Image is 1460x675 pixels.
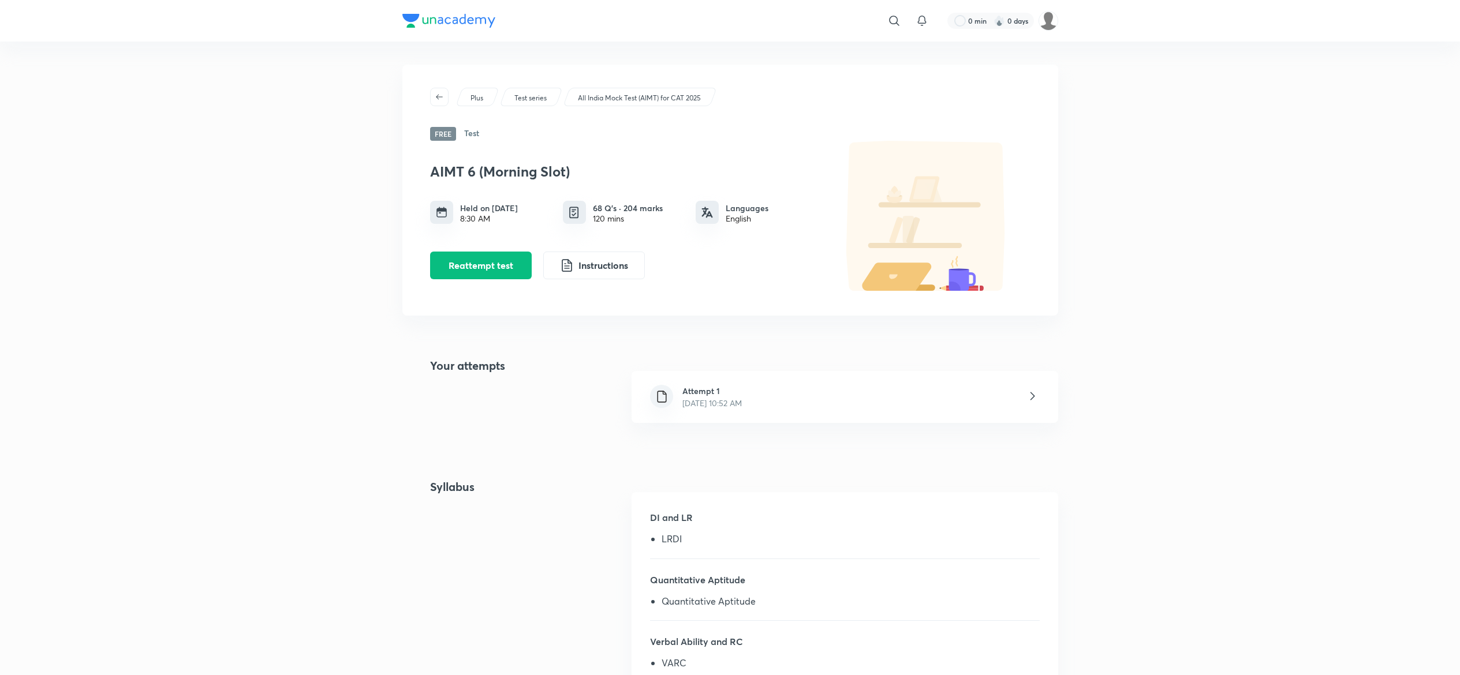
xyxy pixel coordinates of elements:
img: quiz info [567,205,581,220]
h4: Your attempts [402,357,505,437]
li: LRDI [662,534,1039,549]
div: English [726,214,768,223]
h6: Held on [DATE] [460,202,518,214]
span: Free [430,127,456,141]
button: Reattempt test [430,252,532,279]
li: Quantitative Aptitude [662,596,1039,611]
p: Test series [514,93,547,103]
h5: Verbal Ability and RC [650,635,1039,658]
button: Instructions [543,252,645,279]
img: languages [701,207,713,218]
p: Plus [471,93,483,103]
img: file [655,389,669,404]
p: [DATE] 10:52 AM [682,397,742,409]
a: Test series [512,93,548,103]
h6: Attempt 1 [682,385,742,397]
img: instruction [560,258,574,272]
h5: Quantitative Aptitude [650,573,1039,596]
a: All India Mock Test (AIMT) for CAT 2025 [576,93,703,103]
div: 8:30 AM [460,214,518,223]
img: timing [436,207,447,218]
h6: Languages [726,202,768,214]
p: All India Mock Test (AIMT) for CAT 2025 [578,93,701,103]
a: Plus [468,93,485,103]
h6: 68 Q’s · 204 marks [593,202,663,214]
img: streak [994,15,1005,27]
img: Company Logo [402,14,495,28]
img: default [823,141,1030,291]
li: VARC [662,658,1039,673]
div: 120 mins [593,214,663,223]
img: Nilesh [1039,11,1058,31]
h6: Test [464,127,479,141]
h3: AIMT 6 (Morning Slot) [430,163,817,180]
h5: DI and LR [650,511,1039,534]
